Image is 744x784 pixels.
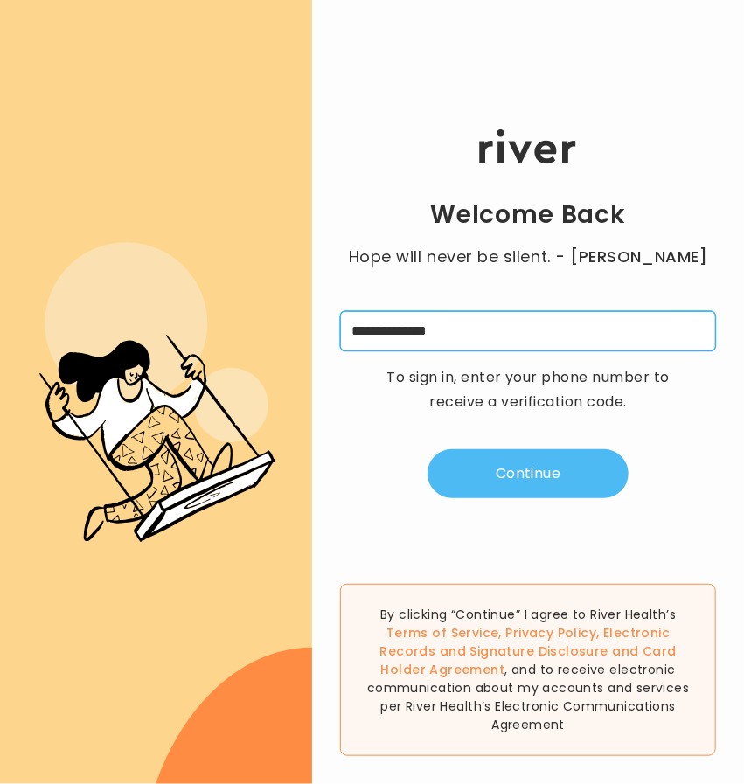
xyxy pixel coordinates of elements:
[367,661,689,733] span: , and to receive electronic communication about my accounts and services per River Health’s Elect...
[506,624,597,642] a: Privacy Policy
[340,584,716,756] div: By clicking “Continue” I agree to River Health’s
[340,245,716,269] p: Hope will never be silent.
[386,624,499,642] a: Terms of Service
[381,642,677,678] a: Card Holder Agreement
[430,199,626,231] h1: Welcome Back
[555,245,707,269] span: - [PERSON_NAME]
[380,624,671,660] a: Electronic Records and Signature Disclosure
[428,449,629,498] button: Continue
[375,365,681,414] p: To sign in, enter your phone number to receive a verification code.
[380,624,677,678] span: , , and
